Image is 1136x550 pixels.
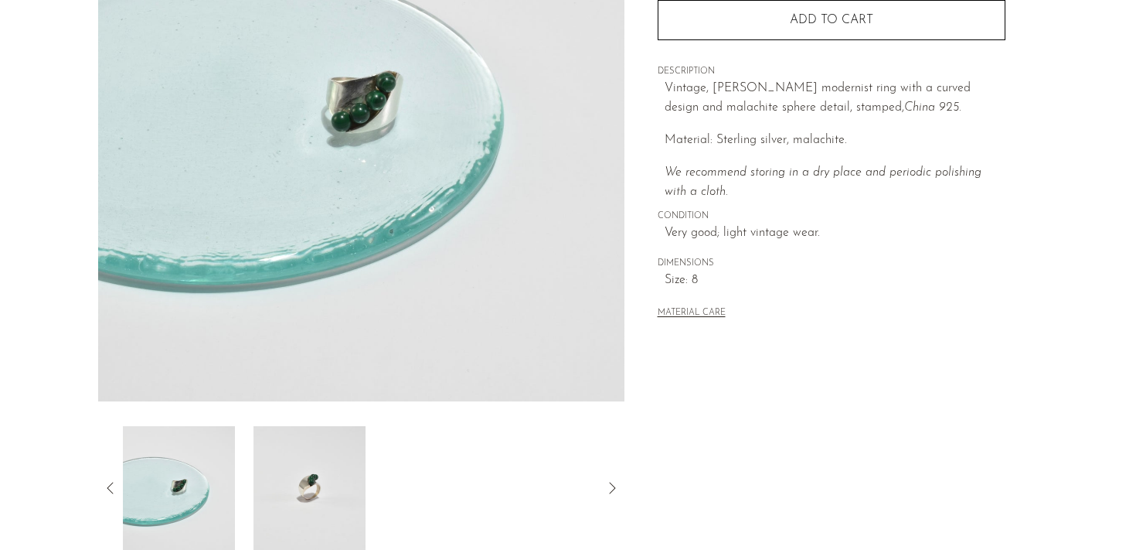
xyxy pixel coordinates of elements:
span: DIMENSIONS [658,257,1005,271]
i: We recommend storing in a dry place and periodic polishing with a cloth. [665,166,981,199]
span: DESCRIPTION [658,65,1005,79]
p: Material: Sterling silver, malachite. [665,131,1005,151]
img: Modernist Malachite Ring [253,426,366,550]
p: Vintage, [PERSON_NAME] modernist ring with a curved design and malachite sphere detail, stamped, [665,79,1005,118]
span: CONDITION [658,210,1005,224]
button: MATERIAL CARE [658,308,726,319]
span: Size: 8 [665,271,1005,291]
img: Modernist Malachite Ring [123,426,235,550]
em: China 925. [904,101,961,114]
span: Add to cart [790,14,873,26]
span: Very good; light vintage wear. [665,224,1005,244]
